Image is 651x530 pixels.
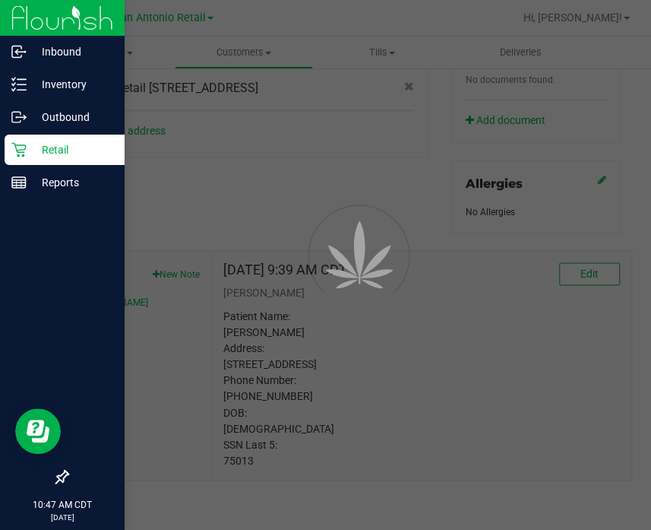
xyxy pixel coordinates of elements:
inline-svg: Inbound [11,44,27,59]
p: Inventory [27,75,118,94]
inline-svg: Inventory [11,77,27,92]
p: [DATE] [7,512,118,523]
p: 10:47 AM CDT [7,498,118,512]
inline-svg: Retail [11,142,27,157]
p: Inbound [27,43,118,61]
iframe: Resource center [15,408,61,454]
inline-svg: Reports [11,175,27,190]
p: Retail [27,141,118,159]
inline-svg: Outbound [11,109,27,125]
p: Reports [27,173,118,192]
p: Outbound [27,108,118,126]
